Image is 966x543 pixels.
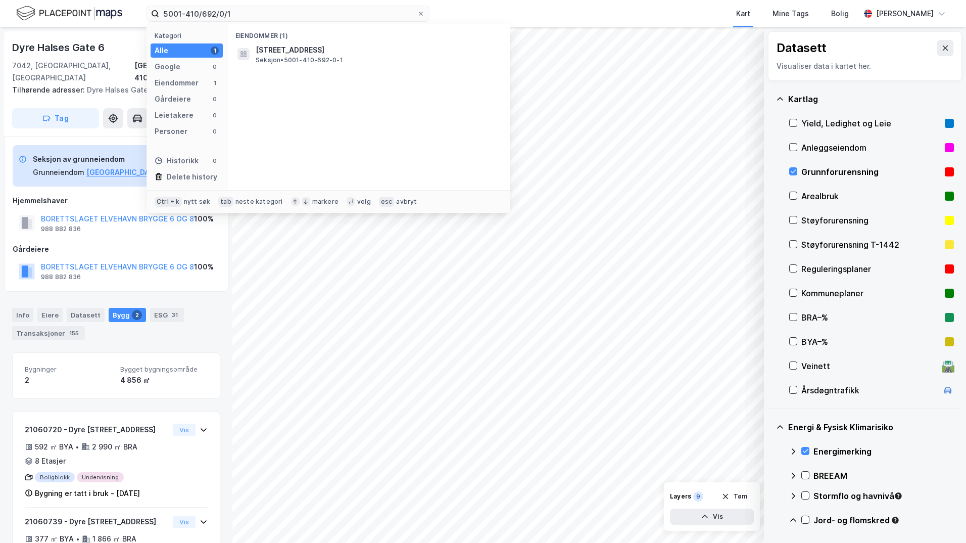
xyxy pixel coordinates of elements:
div: 21060739 - Dyre [STREET_ADDRESS] [25,516,169,528]
div: Grunneiendom [33,166,84,178]
div: Historikk [155,155,199,167]
div: Hjemmelshaver [13,195,220,207]
button: Tøm [715,488,754,505]
div: Info [12,308,33,322]
div: Eiendommer [155,77,199,89]
span: Bygget bygningsområde [120,365,208,374]
div: Datasett [67,308,105,322]
button: [GEOGRAPHIC_DATA], 410/692 [86,166,196,178]
button: Vis [670,509,754,525]
div: Dyre Halses Gate 8 [12,84,212,96]
div: tab [218,197,233,207]
div: 592 ㎡ BYA [35,441,73,453]
div: Stormflo og havnivå [813,490,954,502]
div: 31 [170,310,180,320]
div: Yield, Ledighet og Leie [801,117,941,129]
div: Gårdeiere [155,93,191,105]
div: Eiendommer (1) [227,24,510,42]
div: Energi & Fysisk Klimarisiko [788,421,954,433]
div: Alle [155,44,168,57]
div: Kart [736,8,750,20]
div: Google [155,61,180,73]
div: [PERSON_NAME] [876,8,934,20]
div: 4 856 ㎡ [120,374,208,386]
div: Tooltip anchor [894,491,903,501]
div: 100% [194,213,214,225]
div: Tooltip anchor [891,516,900,525]
div: Kartlag [788,93,954,105]
div: Anleggseiendom [801,142,941,154]
button: Vis [173,424,196,436]
div: BRA–% [801,311,941,324]
div: Jord- og flomskred [813,514,954,526]
div: Støyforurensning T-1442 [801,239,941,251]
div: • [75,443,79,451]
div: Kommuneplaner [801,287,941,299]
div: Personer [155,125,187,138]
div: nytt søk [184,198,211,206]
div: neste kategori [235,198,283,206]
span: Bygninger [25,365,112,374]
span: Seksjon • 5001-410-692-0-1 [256,56,343,64]
div: Gårdeiere [13,243,220,255]
div: 2 [132,310,142,320]
div: Delete history [167,171,217,183]
div: Reguleringsplaner [801,263,941,275]
span: Tilhørende adresser: [12,85,87,94]
div: 1 [211,79,219,87]
div: Mine Tags [772,8,809,20]
div: 0 [211,127,219,135]
span: [STREET_ADDRESS] [256,44,498,56]
div: 0 [211,63,219,71]
div: 🛣️ [941,359,955,373]
div: velg [357,198,371,206]
div: 988 882 836 [41,225,81,233]
div: 988 882 836 [41,273,81,281]
div: Transaksjoner [12,326,85,340]
div: 100% [194,261,214,273]
div: Bygning er tatt i bruk - [DATE] [35,487,140,500]
div: BYA–% [801,336,941,348]
div: 2 990 ㎡ BRA [92,441,137,453]
div: Kategori [155,32,223,39]
div: Visualiser data i kartet her. [777,60,953,72]
div: Layers [670,492,691,501]
div: Veinett [801,360,938,372]
div: avbryt [396,198,417,206]
div: Ctrl + k [155,197,182,207]
div: 0 [211,111,219,119]
div: Bygg [109,308,146,322]
input: Søk på adresse, matrikkel, gårdeiere, leietakere eller personer [159,6,417,21]
iframe: Chat Widget [915,494,966,543]
div: Årsdøgntrafikk [801,384,938,396]
img: logo.f888ab2527a4732fd821a326f86c7f29.svg [16,5,122,22]
div: Støyforurensning [801,214,941,227]
div: Grunnforurensning [801,166,941,178]
div: Dyre Halses Gate 6 [12,39,106,56]
div: BREEAM [813,470,954,482]
div: 8 Etasjer [35,455,66,467]
div: [GEOGRAPHIC_DATA], 410/692/0/1 [134,60,220,84]
div: Eiere [37,308,63,322]
div: esc [379,197,395,207]
div: 21060720 - Dyre [STREET_ADDRESS] [25,424,169,436]
div: 0 [211,95,219,103]
div: Arealbruk [801,190,941,202]
div: Bolig [831,8,849,20]
div: 9 [693,491,703,502]
div: 2 [25,374,112,386]
div: markere [312,198,339,206]
div: • [76,535,80,543]
div: Leietakere [155,109,194,121]
div: 0 [211,157,219,165]
div: 1 [211,47,219,55]
button: Vis [173,516,196,528]
div: 155 [67,328,81,338]
div: Energimerking [813,445,954,458]
div: Seksjon av grunneiendom [33,153,196,165]
button: Tag [12,108,99,128]
div: ESG [150,308,184,322]
div: 7042, [GEOGRAPHIC_DATA], [GEOGRAPHIC_DATA] [12,60,134,84]
div: Datasett [777,40,827,56]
